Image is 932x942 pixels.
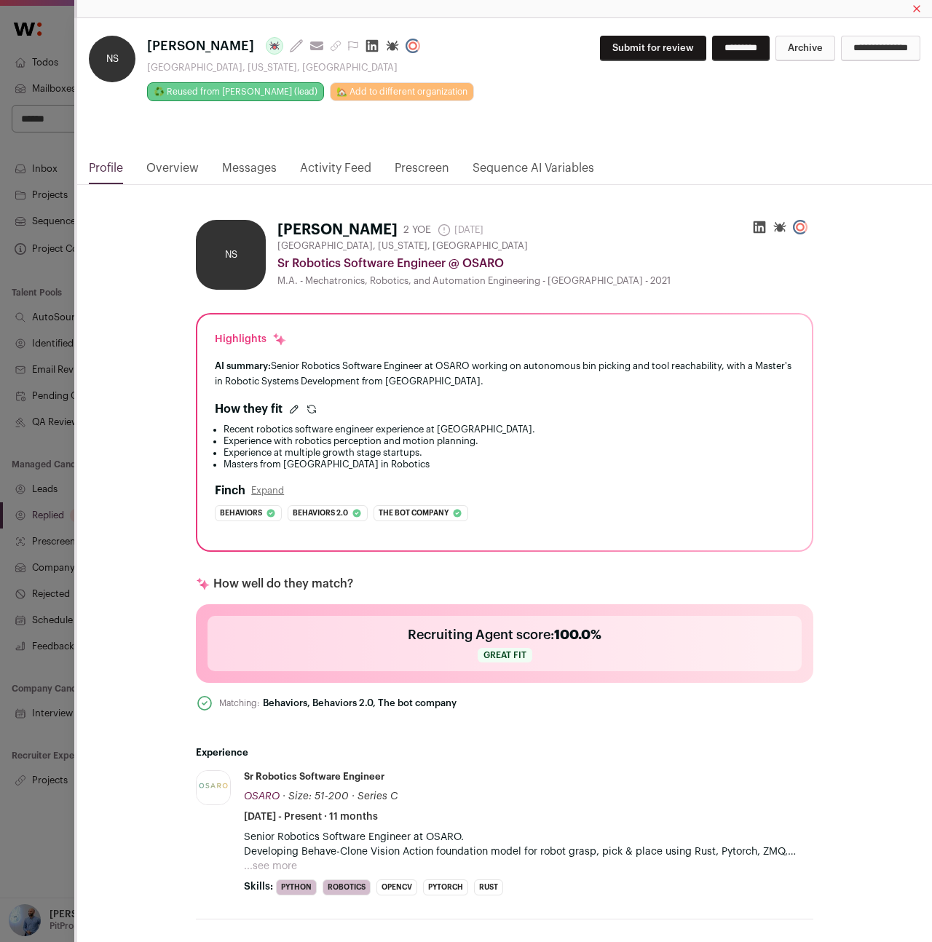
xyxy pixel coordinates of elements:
li: Robotics [323,879,371,895]
a: Sequence AI Variables [473,159,594,184]
span: · Size: 51-200 [283,791,349,802]
span: 100.0% [554,628,601,641]
div: Matching: [219,697,260,710]
h2: Recruiting Agent score: [408,625,601,645]
span: [DATE] [437,223,483,237]
span: · [352,789,355,804]
div: Highlights [215,332,287,347]
span: OSARO [244,791,280,802]
p: Senior Robotics Software Engineer at OSARO. Developing Behave-Clone Vision Action foundation mode... [244,830,813,859]
span: [PERSON_NAME] [147,36,254,56]
a: Messages [222,159,277,184]
h2: How they fit [215,400,283,418]
div: Sr Robotics Software Engineer @ OSARO [277,255,813,272]
div: [GEOGRAPHIC_DATA], [US_STATE], [GEOGRAPHIC_DATA] [147,62,474,74]
a: ♻️ Reused from [PERSON_NAME] (lead) [147,82,324,101]
li: Recent robotics software engineer experience at [GEOGRAPHIC_DATA]. [224,424,794,435]
div: NS [196,220,266,290]
span: AI summary: [215,361,271,371]
h2: Experience [196,747,813,759]
span: [DATE] - Present · 11 months [244,810,378,824]
span: The bot company [379,506,449,521]
li: Rust [474,879,503,895]
a: Profile [89,159,123,184]
div: NS [89,36,135,82]
div: Sr Robotics Software Engineer [244,770,384,783]
button: Archive [775,36,835,61]
li: PyTorch [423,879,468,895]
img: 3620dc30382b0d937b73184403b1bcdb1d5f81522e2c64128f9148f30296e758.jpg [197,771,230,804]
button: Submit for review [600,36,706,61]
div: M.A. - Mechatronics, Robotics, and Automation Engineering - [GEOGRAPHIC_DATA] - 2021 [277,275,813,287]
div: 2 YOE [403,223,431,237]
div: Senior Robotics Software Engineer at OSARO working on autonomous bin picking and tool reachabilit... [215,358,794,389]
p: How well do they match? [213,575,353,593]
a: Activity Feed [300,159,371,184]
span: Skills: [244,879,273,894]
button: ...see more [244,859,297,874]
span: [GEOGRAPHIC_DATA], [US_STATE], [GEOGRAPHIC_DATA] [277,240,528,252]
li: Python [276,879,317,895]
span: Behaviors [220,506,262,521]
a: 🏡 Add to different organization [330,82,474,101]
div: Behaviors, Behaviors 2.0, The bot company [263,697,457,709]
li: Experience with robotics perception and motion planning. [224,435,794,447]
button: Expand [251,485,284,496]
h2: Finch [215,482,245,499]
a: Prescreen [395,159,449,184]
span: Series C [358,791,398,802]
li: OpenCV [376,879,417,895]
span: Behaviors 2.0 [293,506,348,521]
span: Great fit [478,648,532,662]
li: Masters from [GEOGRAPHIC_DATA] in Robotics [224,459,794,470]
li: Experience at multiple growth stage startups. [224,447,794,459]
a: Overview [146,159,199,184]
h1: [PERSON_NAME] [277,220,398,240]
